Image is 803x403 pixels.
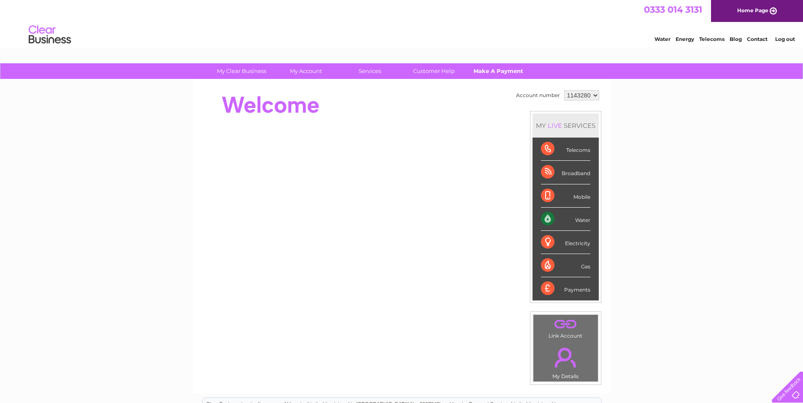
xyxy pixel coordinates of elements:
a: Log out [775,36,795,42]
a: Contact [747,36,768,42]
a: Energy [676,36,694,42]
td: Account number [514,88,562,103]
a: Blog [730,36,742,42]
div: MY SERVICES [533,114,599,138]
div: Gas [541,254,590,277]
img: logo.png [28,22,71,48]
div: Telecoms [541,138,590,161]
div: Broadband [541,161,590,184]
a: Telecoms [699,36,725,42]
td: Link Account [533,314,598,341]
td: My Details [533,341,598,382]
a: My Account [271,63,341,79]
a: Customer Help [399,63,469,79]
div: LIVE [546,122,564,130]
a: 0333 014 3131 [644,4,702,15]
a: . [535,343,596,372]
a: . [535,317,596,332]
a: Water [654,36,671,42]
div: Water [541,208,590,231]
div: Clear Business is a trading name of Verastar Limited (registered in [GEOGRAPHIC_DATA] No. 3667643... [203,5,601,41]
a: Make A Payment [463,63,533,79]
div: Electricity [541,231,590,254]
div: Payments [541,277,590,300]
div: Mobile [541,184,590,208]
a: My Clear Business [207,63,276,79]
a: Services [335,63,405,79]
